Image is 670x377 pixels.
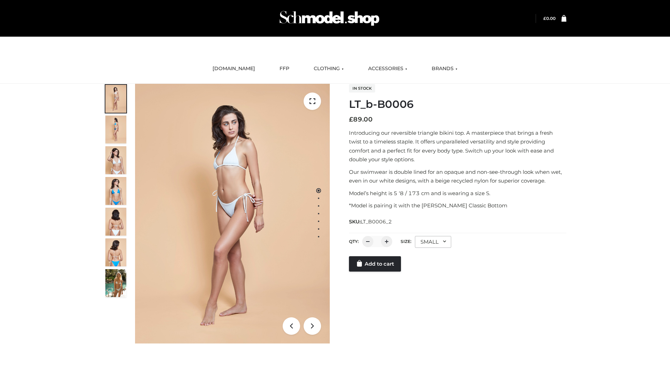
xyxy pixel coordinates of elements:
[308,61,349,76] a: CLOTHING
[105,269,126,297] img: Arieltop_CloudNine_AzureSky2.jpg
[349,98,566,111] h1: LT_b-B0006
[274,61,295,76] a: FFP
[105,85,126,113] img: ArielClassicBikiniTop_CloudNine_AzureSky_OW114ECO_1-scaled.jpg
[543,16,556,21] a: £0.00
[207,61,260,76] a: [DOMAIN_NAME]
[349,256,401,272] a: Add to cart
[349,116,373,123] bdi: 89.00
[349,128,566,164] p: Introducing our reversible triangle bikini top. A masterpiece that brings a fresh twist to a time...
[135,84,330,343] img: LT_b-B0006
[349,217,393,226] span: SKU:
[349,84,375,93] span: In stock
[105,238,126,266] img: ArielClassicBikiniTop_CloudNine_AzureSky_OW114ECO_8-scaled.jpg
[105,146,126,174] img: ArielClassicBikiniTop_CloudNine_AzureSky_OW114ECO_3-scaled.jpg
[105,208,126,236] img: ArielClassicBikiniTop_CloudNine_AzureSky_OW114ECO_7-scaled.jpg
[543,16,556,21] bdi: 0.00
[401,239,411,244] label: Size:
[349,239,359,244] label: QTY:
[277,5,382,32] img: Schmodel Admin 964
[349,201,566,210] p: *Model is pairing it with the [PERSON_NAME] Classic Bottom
[105,116,126,143] img: ArielClassicBikiniTop_CloudNine_AzureSky_OW114ECO_2-scaled.jpg
[105,177,126,205] img: ArielClassicBikiniTop_CloudNine_AzureSky_OW114ECO_4-scaled.jpg
[543,16,546,21] span: £
[349,168,566,185] p: Our swimwear is double lined for an opaque and non-see-through look when wet, even in our white d...
[360,219,392,225] span: LT_B0006_2
[426,61,463,76] a: BRANDS
[415,236,451,248] div: SMALL
[363,61,412,76] a: ACCESSORIES
[349,189,566,198] p: Model’s height is 5 ‘8 / 173 cm and is wearing a size S.
[349,116,353,123] span: £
